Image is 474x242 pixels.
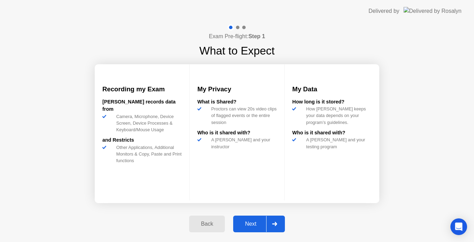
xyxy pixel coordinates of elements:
[209,136,277,150] div: A [PERSON_NAME] and your instructor
[102,84,182,94] h3: Recording my Exam
[191,221,223,227] div: Back
[235,221,266,227] div: Next
[404,7,462,15] img: Delivered by Rosalyn
[248,33,265,39] b: Step 1
[303,136,372,150] div: A [PERSON_NAME] and your testing program
[197,84,277,94] h3: My Privacy
[233,216,285,232] button: Next
[200,42,275,59] h1: What to Expect
[450,218,467,235] div: Open Intercom Messenger
[113,113,182,133] div: Camera, Microphone, Device Screen, Device Processes & Keyboard/Mouse Usage
[292,98,372,106] div: How long is it stored?
[113,144,182,164] div: Other Applications, Additional Monitors & Copy, Paste and Print functions
[197,129,277,137] div: Who is it shared with?
[303,106,372,126] div: How [PERSON_NAME] keeps your data depends on your program’s guidelines.
[369,7,399,15] div: Delivered by
[102,98,182,113] div: [PERSON_NAME] records data from
[209,106,277,126] div: Proctors can view 20s video clips of flagged events or the entire session
[209,32,265,41] h4: Exam Pre-flight:
[189,216,225,232] button: Back
[197,98,277,106] div: What is Shared?
[292,129,372,137] div: Who is it shared with?
[292,84,372,94] h3: My Data
[102,136,182,144] div: and Restricts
